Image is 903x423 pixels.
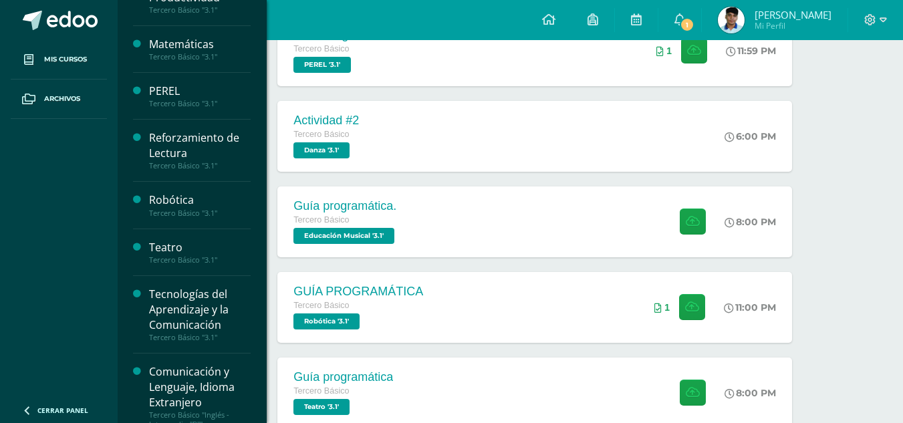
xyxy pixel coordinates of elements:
span: Tercero Básico [293,215,349,225]
div: Tecnologías del Aprendizaje y la Comunicación [149,287,251,333]
a: Reforzamiento de LecturaTercero Básico "3.1" [149,130,251,170]
span: Archivos [44,94,80,104]
a: MatemáticasTercero Básico "3.1" [149,37,251,61]
div: Guía programática [293,370,393,384]
div: 11:00 PM [724,301,776,313]
span: Tercero Básico [293,301,349,310]
div: 11:59 PM [726,45,776,57]
div: Comunicación y Lenguaje, Idioma Extranjero [149,364,251,410]
span: 1 [664,302,670,313]
a: Mis cursos [11,40,107,80]
a: PERELTercero Básico "3.1" [149,84,251,108]
div: Tercero Básico "3.1" [149,333,251,342]
div: Guía programática. [293,199,398,213]
div: Reforzamiento de Lectura [149,130,251,161]
a: RobóticaTercero Básico "3.1" [149,192,251,217]
span: Teatro '3.1' [293,399,350,415]
div: Archivos entregados [654,302,670,313]
div: PEREL [149,84,251,99]
div: Teatro [149,240,251,255]
div: Archivos entregados [656,45,672,56]
div: Tercero Básico "3.1" [149,52,251,61]
span: Cerrar panel [37,406,88,415]
span: Danza '3.1' [293,142,350,158]
div: Tercero Básico "3.1" [149,208,251,218]
span: 1 [666,45,672,56]
span: Mis cursos [44,54,87,65]
div: Matemáticas [149,37,251,52]
span: Educación Musical '3.1' [293,228,394,244]
div: 6:00 PM [725,130,776,142]
div: Robótica [149,192,251,208]
span: Tercero Básico [293,386,349,396]
div: GUÍA PROGRAMÁTICA [293,285,423,299]
span: PEREL '3.1' [293,57,351,73]
div: Tercero Básico "3.1" [149,99,251,108]
a: Archivos [11,80,107,119]
div: 8:00 PM [725,216,776,228]
div: Tercero Básico "3.1" [149,5,251,15]
div: 8:00 PM [725,387,776,399]
a: TeatroTercero Básico "3.1" [149,240,251,265]
span: Robótica '3.1' [293,313,360,329]
div: Actividad #2 [293,114,359,128]
a: Tecnologías del Aprendizaje y la ComunicaciónTercero Básico "3.1" [149,287,251,342]
span: Mi Perfil [755,20,831,31]
img: 9f8f4e0c4bc088c91144c372669c8561.png [718,7,745,33]
div: Tercero Básico "3.1" [149,161,251,170]
span: [PERSON_NAME] [755,8,831,21]
span: Tercero Básico [293,130,349,139]
span: 1 [680,17,694,32]
div: Tercero Básico "3.1" [149,255,251,265]
span: Tercero Básico [293,44,349,53]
